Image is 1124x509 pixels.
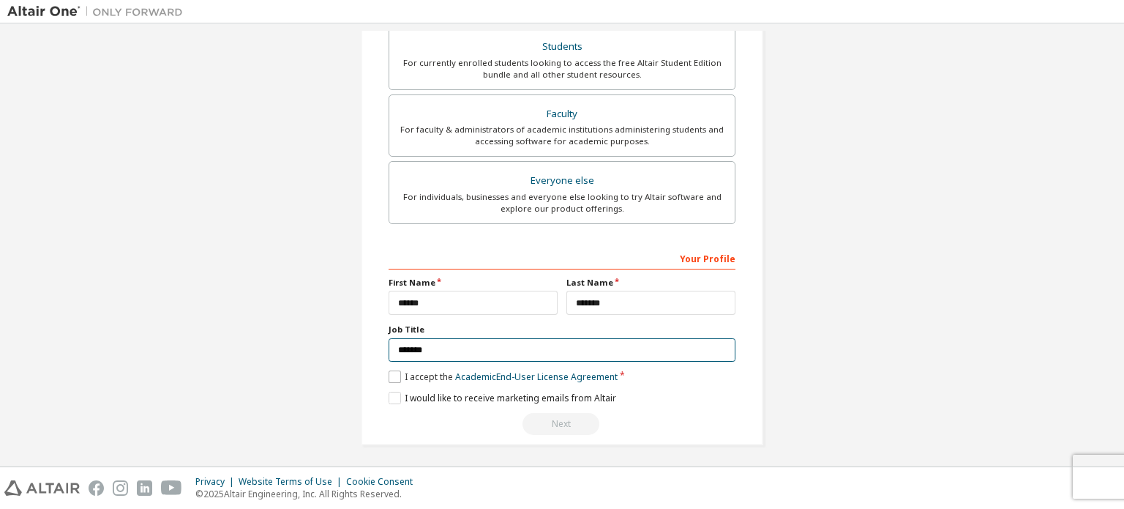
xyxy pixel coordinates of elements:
div: Cookie Consent [346,476,421,488]
div: Everyone else [398,171,726,191]
div: For currently enrolled students looking to access the free Altair Student Edition bundle and all ... [398,57,726,81]
img: Altair One [7,4,190,19]
div: For faculty & administrators of academic institutions administering students and accessing softwa... [398,124,726,147]
a: Academic End-User License Agreement [455,371,618,383]
div: Students [398,37,726,57]
div: Website Terms of Use [239,476,346,488]
div: Faculty [398,104,726,125]
div: Privacy [195,476,239,488]
label: Job Title [389,324,735,335]
div: Read and acccept EULA to continue [389,413,735,435]
div: For individuals, businesses and everyone else looking to try Altair software and explore our prod... [398,191,726,215]
label: I accept the [389,371,618,383]
label: I would like to receive marketing emails from Altair [389,392,616,404]
div: Your Profile [389,246,735,270]
p: © 2025 Altair Engineering, Inc. All Rights Reserved. [195,488,421,500]
img: facebook.svg [89,480,104,496]
img: altair_logo.svg [4,480,80,496]
img: youtube.svg [161,480,182,496]
label: Last Name [566,277,735,289]
img: instagram.svg [113,480,128,496]
label: First Name [389,277,558,289]
img: linkedin.svg [137,480,152,496]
